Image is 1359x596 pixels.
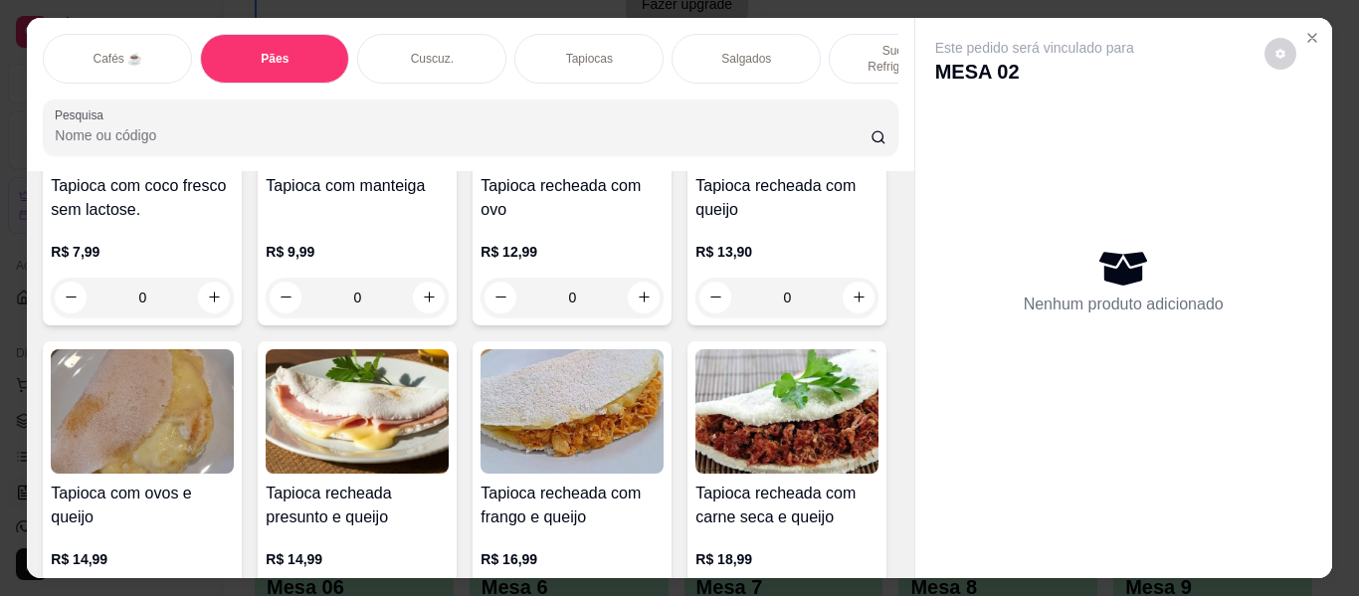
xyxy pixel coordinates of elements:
[481,242,664,262] p: R$ 12,99
[566,51,613,67] p: Tapiocas
[55,125,871,145] input: Pesquisa
[695,482,878,529] h4: Tapioca recheada com carne seca e queijo
[695,349,878,474] img: product-image
[935,38,1134,58] p: Este pedido será vinculado para
[266,242,449,262] p: R$ 9,99
[695,242,878,262] p: R$ 13,90
[198,282,230,313] button: increase-product-quantity
[481,349,664,474] img: product-image
[628,282,660,313] button: increase-product-quantity
[695,174,878,222] h4: Tapioca recheada com queijo
[93,51,142,67] p: Cafés ☕
[411,51,454,67] p: Cuscuz.
[481,174,664,222] h4: Tapioca recheada com ovo
[485,282,516,313] button: decrease-product-quantity
[935,58,1134,86] p: MESA 02
[261,51,289,67] p: Pães
[55,106,110,123] label: Pesquisa
[1024,293,1224,316] p: Nenhum produto adicionado
[699,282,731,313] button: decrease-product-quantity
[51,242,234,262] p: R$ 7,99
[1264,38,1296,70] button: decrease-product-quantity
[721,51,771,67] p: Salgados
[270,282,301,313] button: decrease-product-quantity
[413,282,445,313] button: increase-product-quantity
[266,174,449,198] h4: Tapioca com manteiga
[1296,22,1328,54] button: Close
[51,349,234,474] img: product-image
[266,549,449,569] p: R$ 14,99
[843,282,874,313] button: increase-product-quantity
[51,549,234,569] p: R$ 14,99
[846,43,961,75] p: Sucos e Refrigerantes
[695,549,878,569] p: R$ 18,99
[481,549,664,569] p: R$ 16,99
[266,349,449,474] img: product-image
[55,282,87,313] button: decrease-product-quantity
[266,482,449,529] h4: Tapioca recheada presunto e queijo
[51,482,234,529] h4: Tapioca com ovos e queijo
[481,482,664,529] h4: Tapioca recheada com frango e queijo
[51,174,234,222] h4: Tapioca com coco fresco sem lactose.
